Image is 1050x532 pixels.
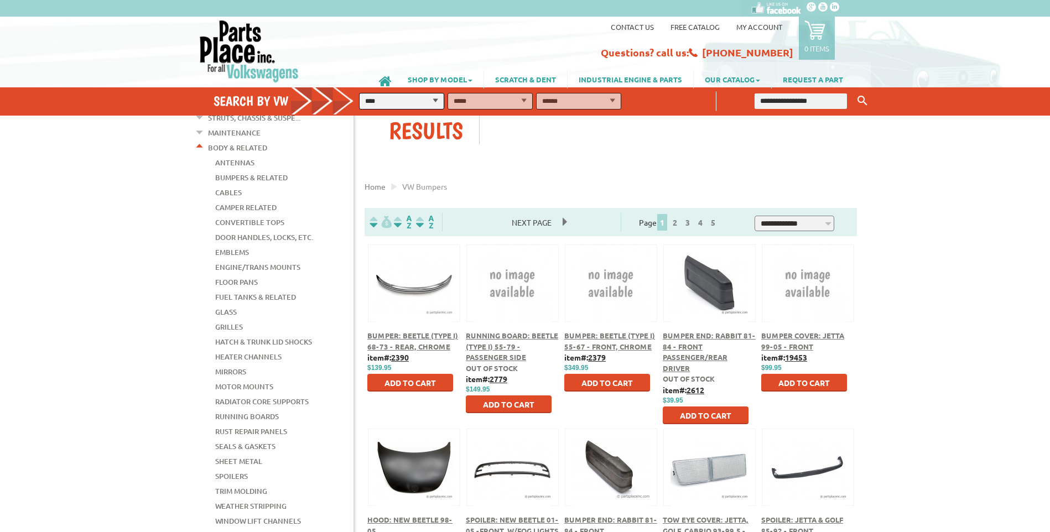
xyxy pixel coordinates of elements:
[365,181,386,191] a: Home
[708,217,718,227] a: 5
[414,216,436,228] img: Sort by Sales Rank
[215,394,309,409] a: Radiator Core Supports
[214,93,365,109] h4: Search by VW
[215,275,258,289] a: Floor Pans
[466,331,558,362] a: Running Board: Beetle (Type I) 55-79 - Passenger Side
[564,364,588,372] span: $349.95
[215,230,313,244] a: Door Handles, Locks, Etc.
[564,352,606,362] b: item#:
[799,17,835,60] a: 0 items
[215,424,287,439] a: Rust Repair Panels
[215,379,273,394] a: Motor Mounts
[215,499,287,513] a: Weather Stripping
[402,181,447,191] span: VW bumpers
[568,70,693,88] a: INDUSTRIAL ENGINE & PARTS
[581,378,633,388] span: Add to Cart
[657,214,667,231] span: 1
[466,374,507,384] b: item#:
[215,155,254,170] a: Antennas
[736,22,782,32] a: My Account
[694,70,771,88] a: OUR CATALOG
[663,397,683,404] span: $39.95
[215,290,296,304] a: Fuel Tanks & Related
[772,70,854,88] a: REQUEST A PART
[208,111,300,125] a: Struts, Chassis & Suspe...
[215,514,301,528] a: Window Lift Channels
[215,320,243,334] a: Grilles
[588,352,606,362] u: 2379
[466,363,518,373] span: Out of stock
[215,484,267,498] a: Trim Molding
[215,200,277,215] a: Camper Related
[215,350,282,364] a: Heater Channels
[215,454,262,468] a: Sheet Metal
[208,126,261,140] a: Maintenance
[215,185,242,200] a: Cables
[484,70,567,88] a: SCRATCH & DENT
[804,44,829,53] p: 0 items
[215,469,248,483] a: Spoilers
[208,140,267,155] a: Body & Related
[683,217,693,227] a: 3
[367,374,453,392] button: Add to Cart
[680,410,731,420] span: Add to Cart
[397,70,484,88] a: SHOP BY MODEL
[854,92,871,110] button: Keyword Search
[384,378,436,388] span: Add to Cart
[367,352,409,362] b: item#:
[663,385,704,395] b: item#:
[215,260,300,274] a: Engine/Trans Mounts
[466,395,552,413] button: Add to Cart
[391,352,409,362] u: 2390
[215,170,288,185] a: Bumpers & Related
[663,331,756,373] a: Bumper End: Rabbit 81-84 - Front Passenger/Rear Driver
[785,352,807,362] u: 19453
[215,215,284,230] a: Convertible Tops
[670,217,680,227] a: 2
[695,217,705,227] a: 4
[199,19,300,83] img: Parts Place Inc!
[392,216,414,228] img: Sort by Headline
[370,216,392,228] img: filterpricelow.svg
[564,331,655,351] a: Bumper: Beetle (Type I) 55-67 - Front, Chrome
[663,374,715,383] span: Out of stock
[761,374,847,392] button: Add to Cart
[215,439,276,453] a: Seals & Gaskets
[483,399,534,409] span: Add to Cart
[761,364,782,372] span: $99.95
[215,245,249,259] a: Emblems
[367,364,391,372] span: $139.95
[215,364,246,379] a: Mirrors
[215,335,312,349] a: Hatch & Trunk Lid Shocks
[670,22,720,32] a: Free Catalog
[778,378,830,388] span: Add to Cart
[501,214,563,231] span: Next Page
[621,213,737,231] div: Page
[215,305,237,319] a: Glass
[215,409,279,424] a: Running Boards
[663,406,748,424] button: Add to Cart
[687,385,704,395] u: 2612
[611,22,654,32] a: Contact us
[367,331,458,351] a: Bumper: Beetle (Type I) 68-73 - Rear, Chrome
[761,331,844,351] a: Bumper Cover: Jetta 99-05 - Front
[466,385,490,393] span: $149.95
[761,352,807,362] b: item#:
[564,374,650,392] button: Add to Cart
[501,217,563,227] a: Next Page
[490,374,507,384] u: 2779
